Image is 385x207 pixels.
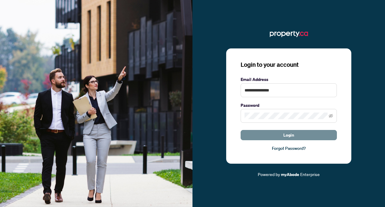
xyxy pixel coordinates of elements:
span: eye-invisible [329,114,333,118]
span: Enterprise [300,171,320,177]
a: myAbode [281,171,299,178]
span: Login [283,130,294,140]
img: ma-logo [270,29,308,39]
h3: Login to your account [241,60,337,69]
a: Forgot Password? [241,145,337,152]
button: Login [241,130,337,140]
span: Powered by [258,171,280,177]
label: Password [241,102,337,109]
label: Email Address [241,76,337,83]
